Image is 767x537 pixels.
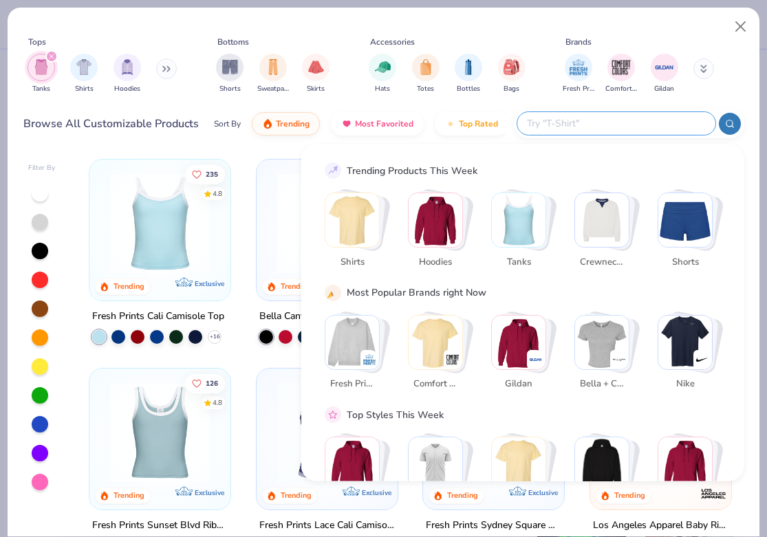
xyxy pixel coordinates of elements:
button: Like [185,373,225,393]
button: Trending [252,112,320,135]
img: Shorts Image [222,59,238,75]
img: Hats Image [375,59,391,75]
button: Stack Card Button Crewnecks [574,193,638,274]
button: Top Rated [435,112,508,135]
div: Fresh Prints Cali Camisole Top [92,307,224,325]
img: Tanks Image [34,59,49,75]
div: Brands [565,36,592,48]
span: Gildan [496,377,541,391]
div: Bottoms [217,36,249,48]
button: Close [728,14,754,40]
button: filter button [498,54,526,94]
button: filter button [114,54,141,94]
img: Tanks [492,193,545,247]
div: Browse All Customizable Products [23,116,199,132]
img: trend_line.gif [327,164,339,177]
span: Skirts [307,84,325,94]
span: Hats [375,84,390,94]
button: filter button [605,54,637,94]
img: 8af284bf-0d00-45ea-9003-ce4b9a3194ad [270,173,384,273]
img: Shirts [325,193,379,247]
div: Filter By [28,163,56,173]
button: filter button [369,54,396,94]
img: Casual [658,437,712,491]
img: Bottles Image [461,59,476,75]
img: Sweatpants Image [266,59,281,75]
span: Gildan [654,84,674,94]
span: Exclusive [528,487,558,496]
div: Fresh Prints Sydney Square Neck Tank Top with Bow [426,516,561,534]
div: Accessories [370,36,415,48]
div: Fresh Prints Lace Cali Camisole Top [259,516,395,534]
img: Comfort Colors [446,352,460,366]
span: Top Rated [459,118,498,129]
button: filter button [412,54,440,94]
div: filter for Shirts [70,54,98,94]
span: + 16 [210,332,220,340]
button: filter button [455,54,482,94]
div: Los Angeles Apparel Baby Rib Spaghetti Crop Tank [593,516,728,534]
div: filter for Fresh Prints [563,54,594,94]
div: Sort By [214,118,241,130]
img: 806829dd-1c22-4937-9a35-1c80dd7c627b [604,382,717,481]
span: Shorts [219,84,241,94]
img: Bella + Canvas [575,315,629,369]
span: Tanks [32,84,50,94]
span: Trending [276,118,310,129]
img: Gildan [529,352,543,366]
div: Most Popular Brands right Now [347,285,486,300]
span: Shorts [662,255,707,269]
button: filter button [70,54,98,94]
button: Stack Card Button Shirts [325,193,388,274]
span: Crewnecks [579,255,624,269]
button: Stack Card Button Tanks [491,193,554,274]
button: filter button [216,54,244,94]
img: Shirts Image [76,59,92,75]
button: Stack Card Button Preppy [574,437,638,518]
button: Stack Card Button Nike [658,314,721,396]
span: Comfort Colors [605,84,637,94]
span: Exclusive [195,487,224,496]
img: Preppy [575,437,629,491]
img: Skirts Image [308,59,324,75]
img: Classic [325,437,379,491]
img: Totes Image [418,59,433,75]
button: Stack Card Button Casual [658,437,721,518]
div: Bella Canvas [DEMOGRAPHIC_DATA]' Micro Ribbed Scoop Tank [259,307,395,325]
div: filter for Bottles [455,54,482,94]
img: trending.gif [262,118,273,129]
img: Gildan [492,315,545,369]
span: Bottles [457,84,480,94]
div: filter for Hats [369,54,396,94]
span: Exclusive [361,487,391,496]
div: filter for Sweatpants [257,54,289,94]
button: Stack Card Button Gildan [491,314,554,396]
img: a25d9891-da96-49f3-a35e-76288174bf3a [103,173,217,273]
span: 126 [206,380,218,386]
button: Stack Card Button Bella + Canvas [574,314,638,396]
span: Comfort Colors [413,377,457,391]
span: Sweatpants [257,84,289,94]
img: party_popper.gif [327,286,339,298]
img: 805349cc-a073-4baf-ae89-b2761e757b43 [103,382,217,481]
button: filter button [28,54,55,94]
span: Hoodies [413,255,457,269]
span: Bags [504,84,519,94]
span: Hoodies [114,84,140,94]
div: filter for Gildan [651,54,678,94]
img: most_fav.gif [341,118,352,129]
img: Fresh Prints [325,315,379,369]
button: filter button [651,54,678,94]
button: filter button [257,54,289,94]
button: Like [185,164,225,184]
div: filter for Tanks [28,54,55,94]
div: filter for Skirts [302,54,330,94]
span: Nike [662,377,707,391]
img: Gildan Image [654,57,675,78]
span: Fresh Prints [330,377,374,391]
img: Crewnecks [575,193,629,247]
img: 38347b0a-c013-4da9-8435-963b962c47ba [437,382,550,481]
img: Hoodies [409,193,462,247]
span: Most Favorited [355,118,413,129]
img: Bella + Canvas [612,352,626,366]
